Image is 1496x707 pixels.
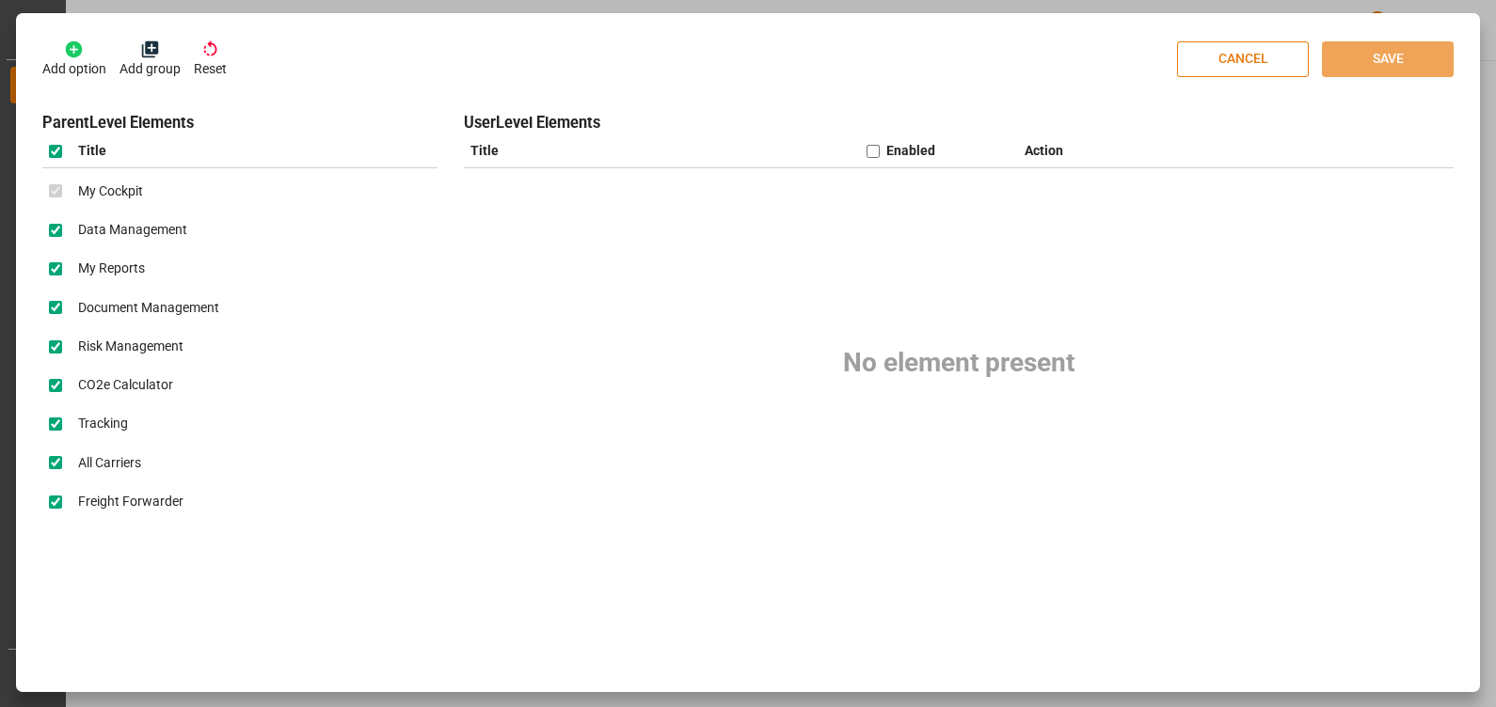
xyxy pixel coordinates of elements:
p: Reset [194,59,227,79]
label: Data Management [69,220,188,240]
button: Reset [194,39,227,79]
label: All Carriers [69,453,142,473]
label: Tracking [69,414,129,433]
button: Add group [119,39,181,79]
span: Title [69,141,107,161]
div: Title [464,134,860,167]
button: SAVE [1322,41,1454,77]
label: Freight Forwarder [69,492,184,511]
label: My Reports [69,259,146,278]
div: No element present [464,168,1454,558]
button: Add option [42,39,106,79]
div: Enabled [886,141,935,161]
h3: User Level Elements [464,112,1454,135]
label: Document Management [69,298,220,318]
p: Add option [42,59,106,79]
div: Action [1018,134,1255,167]
label: My Cockpit [69,181,144,201]
h3: Parent Level Elements [42,112,438,135]
button: CANCEL [1177,41,1309,77]
p: Add group [119,59,181,79]
label: Risk Management [69,337,184,356]
label: CO2e Calculator [69,375,174,395]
